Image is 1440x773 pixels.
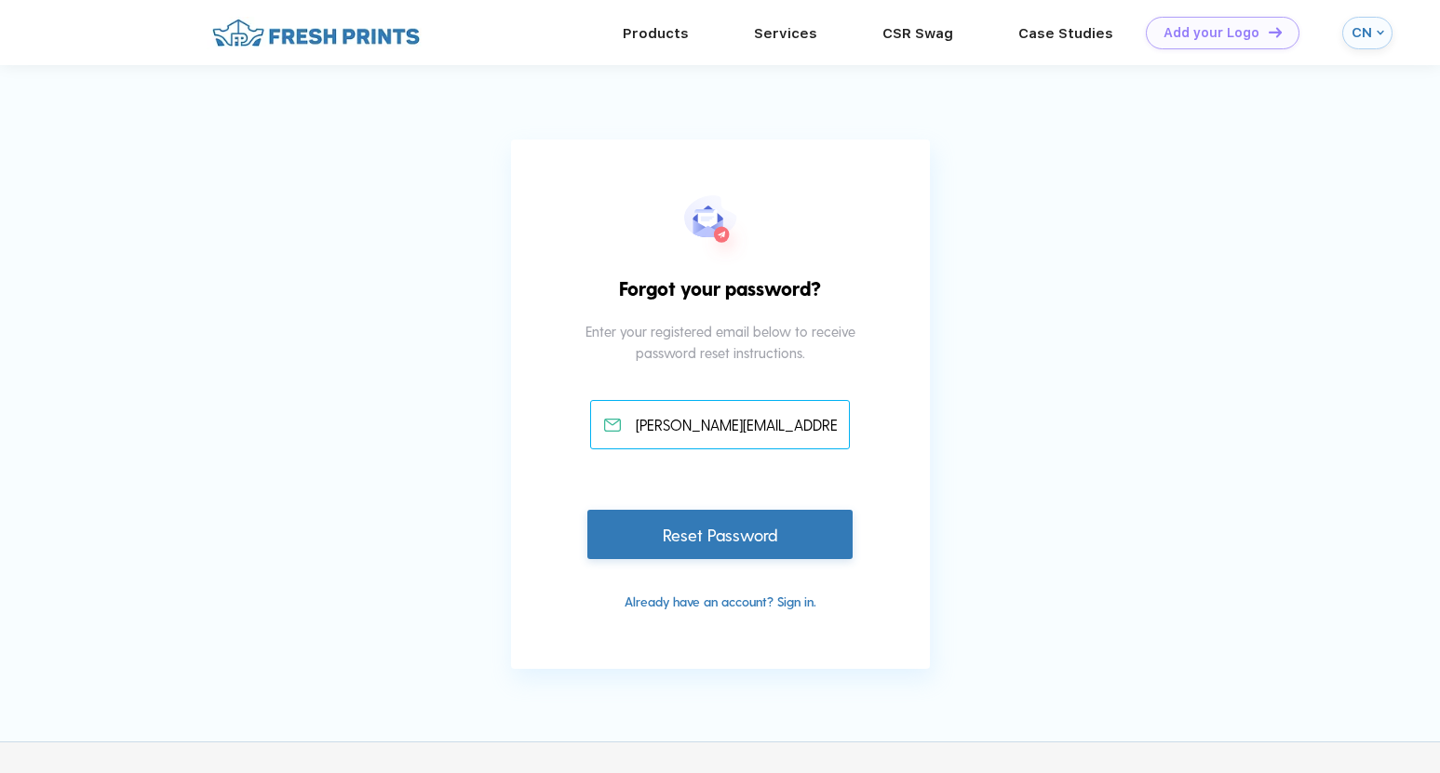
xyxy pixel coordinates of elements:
[625,593,816,609] a: Already have an account? Sign in.
[573,321,867,400] div: Enter your registered email below to receive password reset instructions.
[1269,27,1282,37] img: DT
[207,17,425,49] img: fo%20logo%202.webp
[590,400,850,449] input: Email address
[587,510,852,559] div: Reset Password
[623,25,689,42] a: Products
[1377,29,1384,36] img: arrow_down_blue.svg
[1164,25,1259,41] div: Add your Logo
[1352,25,1372,41] div: CN
[595,273,846,322] div: Forgot your password?
[604,419,621,432] img: email_active.svg
[684,195,757,273] img: forgot_pwd.svg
